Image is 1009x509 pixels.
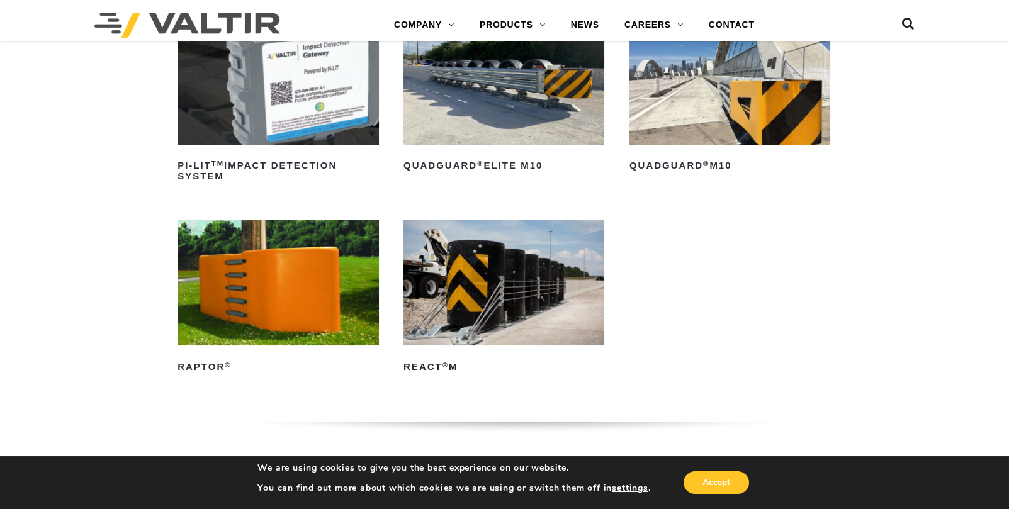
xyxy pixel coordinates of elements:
h2: QuadGuard Elite M10 [403,156,604,176]
sup: ® [442,361,449,369]
a: REACT®M [403,220,604,376]
sup: ® [477,160,483,167]
h2: REACT M [403,357,604,377]
h2: PI-LIT Impact Detection System [178,156,378,186]
a: PRODUCTS [467,13,558,38]
a: CONTACT [696,13,767,38]
a: QuadGuard®Elite M10 [403,19,604,176]
p: You can find out more about which cookies we are using or switch them off in . [257,483,650,494]
sup: ® [703,160,709,167]
button: Accept [684,471,749,494]
a: PI-LITTMImpact Detection System [178,19,378,186]
h2: RAPTOR [178,357,378,377]
p: We are using cookies to give you the best experience on our website. [257,462,650,474]
a: COMPANY [381,13,467,38]
h2: QuadGuard M10 [629,156,830,176]
sup: TM [211,160,224,167]
a: QuadGuard®M10 [629,19,830,176]
sup: ® [225,361,231,369]
a: RAPTOR® [178,220,378,376]
button: settings [612,483,648,494]
a: CAREERS [612,13,696,38]
img: Valtir [94,13,280,38]
a: NEWS [558,13,612,38]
